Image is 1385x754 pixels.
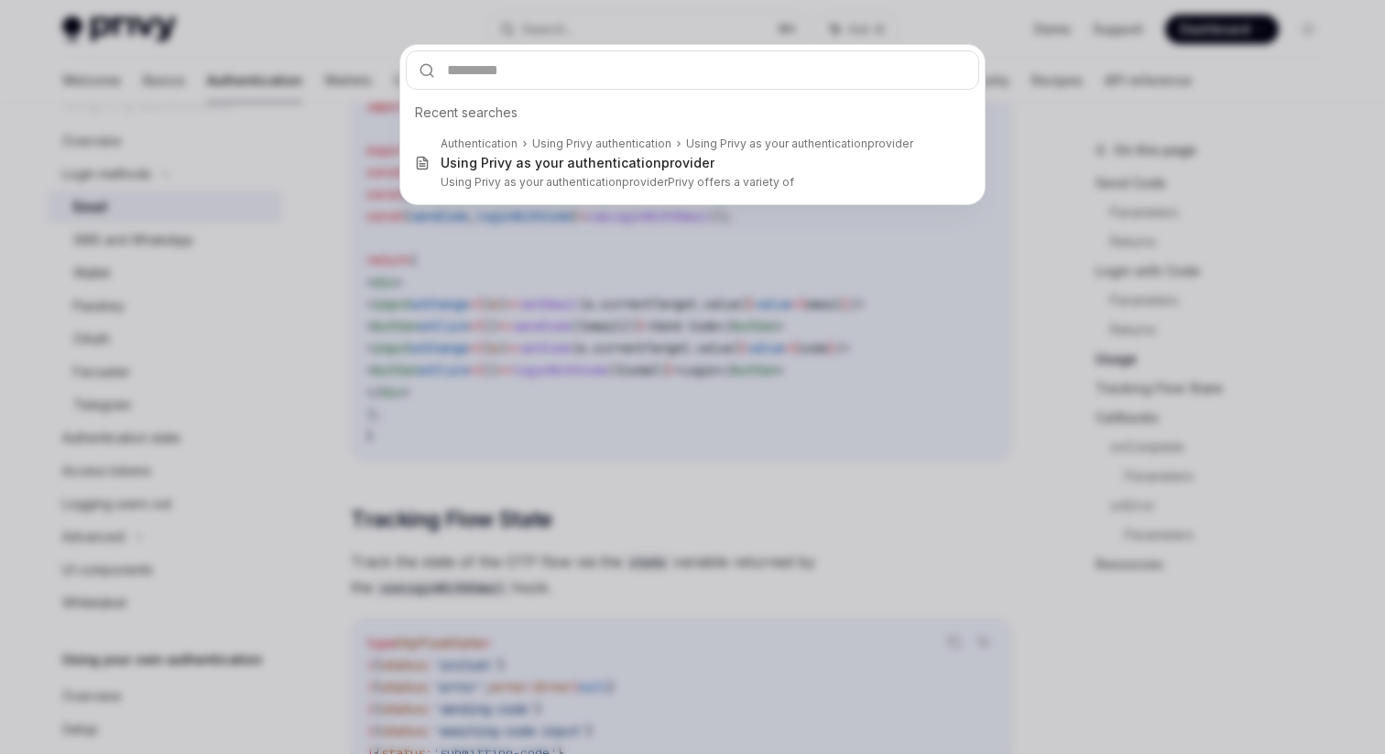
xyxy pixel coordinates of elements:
[441,175,941,190] p: Using Privy as your authentication Privy offers a variety of
[415,104,518,122] span: Recent searches
[441,137,518,151] div: Authentication
[661,155,714,170] b: provider
[441,155,714,171] div: Using Privy as your authentication
[686,137,913,151] div: Using Privy as your authentication
[622,175,668,189] b: provider
[532,137,671,151] div: Using Privy authentication
[867,137,913,150] b: provider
